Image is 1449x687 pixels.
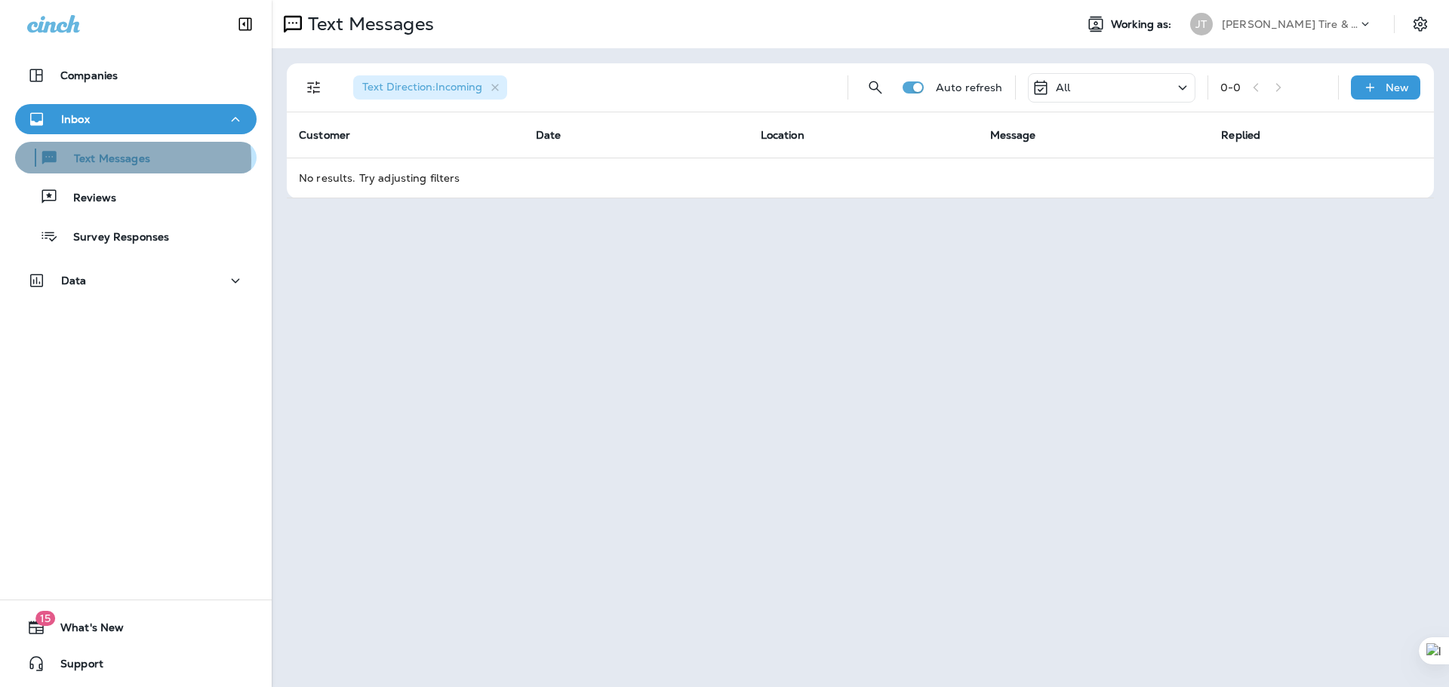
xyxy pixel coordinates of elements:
[45,621,124,639] span: What's New
[936,81,1003,94] p: Auto refresh
[45,658,103,676] span: Support
[1222,18,1358,30] p: [PERSON_NAME] Tire & Auto
[1056,81,1070,94] p: All
[287,158,1434,198] td: No results. Try adjusting filters
[15,612,257,643] button: 15What's New
[59,152,150,167] p: Text Messages
[860,72,891,103] button: Search Messages
[58,192,116,206] p: Reviews
[15,104,257,134] button: Inbox
[1386,81,1409,94] p: New
[990,128,1036,142] span: Message
[15,142,257,173] button: Text Messages
[299,72,329,103] button: Filters
[60,69,118,81] p: Companies
[1221,128,1260,142] span: Replied
[61,274,87,287] p: Data
[761,128,804,142] span: Location
[1111,18,1175,31] span: Working as:
[536,128,561,142] span: Date
[299,128,350,142] span: Customer
[15,181,257,213] button: Reviews
[362,80,482,94] span: Text Direction : Incoming
[1220,81,1241,94] div: 0 - 0
[15,220,257,252] button: Survey Responses
[1190,13,1213,35] div: JT
[15,265,257,296] button: Data
[224,9,266,39] button: Collapse Sidebar
[58,231,169,245] p: Survey Responses
[15,649,257,679] button: Support
[15,60,257,90] button: Companies
[61,113,90,125] p: Inbox
[353,75,507,100] div: Text Direction:Incoming
[1407,11,1434,38] button: Settings
[302,13,434,35] p: Text Messages
[35,611,55,626] span: 15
